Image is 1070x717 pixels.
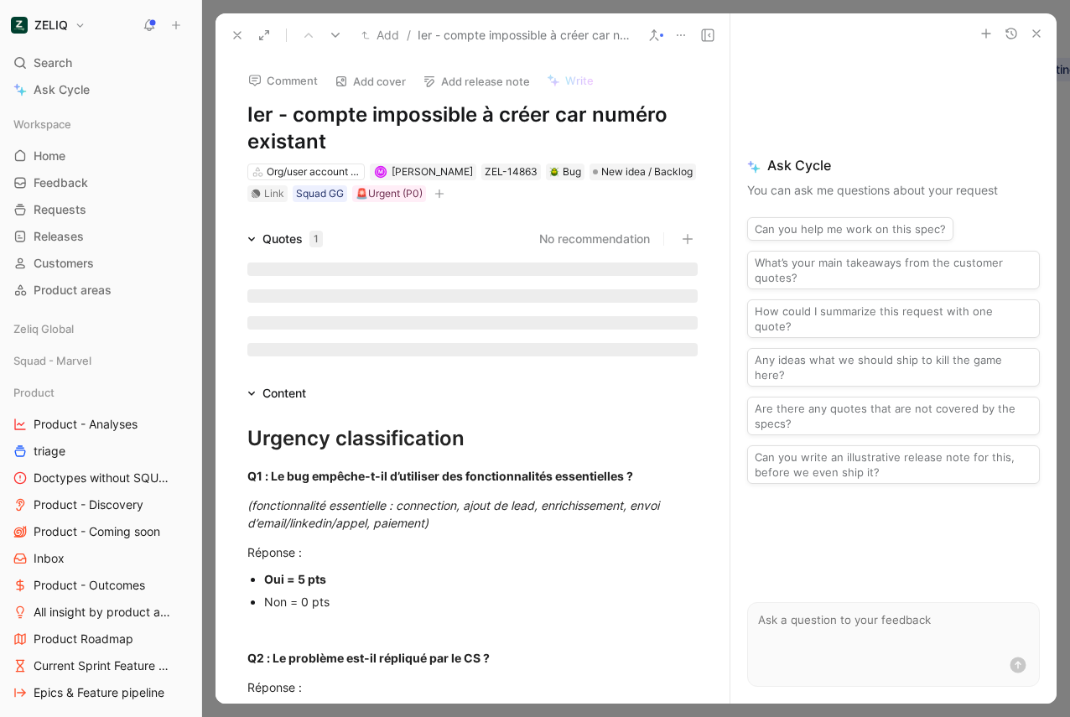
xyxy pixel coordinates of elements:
a: Product - Outcomes [7,573,195,598]
span: / [407,25,411,45]
div: Zeliq Global [7,316,195,341]
a: Feedback [7,170,195,195]
button: Can you help me work on this spec? [747,217,953,241]
span: Workspace [13,116,71,132]
span: Home [34,148,65,164]
strong: Oui = 5 pts [264,572,326,586]
a: Product - Analyses [7,412,195,437]
a: Inbox [7,546,195,571]
button: Can you write an illustrative release note for this, before we even ship it? [747,445,1040,484]
button: How could I summarize this request with one quote? [747,299,1040,338]
span: All insight by product areas [34,604,173,621]
span: triage [34,443,65,460]
span: Product - Coming soon [34,523,160,540]
span: New idea / Backlog [601,164,693,180]
span: Current Sprint Feature pipeline [34,657,174,674]
strong: Q2 : Le problème est-il répliqué par le CS ? [247,651,490,665]
span: Product areas [34,282,112,299]
button: Are there any quotes that are not covered by the specs? [747,397,1040,435]
button: ZELIQZELIQ [7,13,90,37]
div: Squad GG [296,185,344,202]
h1: ZELIQ [34,18,68,33]
span: Ier - compte impossible à créer car numéro existant [418,25,636,45]
button: What’s your main takeaways from the customer quotes? [747,251,1040,289]
div: Réponse : [247,543,698,561]
div: M [376,167,385,176]
span: Product - Outcomes [34,577,145,594]
span: Search [34,53,72,73]
img: ZELIQ [11,17,28,34]
div: Workspace [7,112,195,137]
div: Non = 0 pts [264,593,698,610]
h1: Ier - compte impossible à créer car numéro existant [247,101,698,155]
a: Epics & Feature pipeline [7,680,195,705]
div: Quotes [262,229,323,249]
div: 1 [309,231,323,247]
a: Doctypes without SQUAD [7,465,195,491]
a: triage [7,439,195,464]
div: Quotes1 [241,229,330,249]
button: Add release note [415,70,538,93]
span: [PERSON_NAME] [392,165,473,178]
span: Write [565,73,594,88]
em: (fonctionnalité essentielle : connection, ajout de lead, enrichissement, envoi d’email/linkedin/a... [247,498,662,530]
a: Ask Cycle [7,77,195,102]
div: Zeliq Global [7,316,195,346]
div: Link [264,185,284,202]
span: Product Roadmap [34,631,133,647]
span: Zeliq Global [13,320,74,337]
span: Ask Cycle [34,80,90,100]
div: Bug [549,164,581,180]
a: Current Sprint Feature pipeline [7,653,195,678]
div: Urgency classification [247,423,698,454]
div: Content [241,383,313,403]
button: Add cover [327,70,413,93]
button: Write [539,69,601,92]
div: Squad - Marvel [7,348,195,373]
a: Product areas [7,278,195,303]
span: Inbox [34,550,65,567]
a: Home [7,143,195,169]
div: 🪲Bug [546,164,584,180]
span: Feedback [34,174,88,191]
div: Search [7,50,195,75]
div: New idea / Backlog [590,164,696,180]
a: All insight by product areas [7,600,195,625]
a: Product Roadmap [7,626,195,652]
strong: Q1 : Le bug empêche-t-il d’utiliser des fonctionnalités essentielles ? [247,469,633,483]
span: Product - Discovery [34,496,143,513]
span: Requests [34,201,86,218]
div: Org/user account management [267,164,361,180]
a: Releases [7,224,195,249]
span: Epics & Feature pipeline [34,684,164,701]
div: Product [7,380,195,405]
a: Customers [7,251,195,276]
p: You can ask me questions about your request [747,180,1040,200]
button: Comment [241,69,325,92]
div: 🚨Urgent (P0) [356,185,423,202]
button: Any ideas what we should ship to kill the game here? [747,348,1040,387]
button: No recommendation [539,229,650,249]
div: Squad - Marvel [7,348,195,378]
span: Squad - Marvel [13,352,91,369]
img: 🪲 [549,167,559,177]
span: Doctypes without SQUAD [34,470,171,486]
div: ZEL-14863 [485,164,538,180]
a: Requests [7,197,195,222]
span: Releases [34,228,84,245]
div: Content [262,383,306,403]
div: ProductProduct - AnalysestriageDoctypes without SQUADProduct - DiscoveryProduct - Coming soonInbo... [7,380,195,705]
a: Product - Discovery [7,492,195,517]
span: Product - Analyses [34,416,138,433]
button: Add [357,25,403,45]
div: Réponse : [247,678,698,696]
a: Product - Coming soon [7,519,195,544]
span: Product [13,384,55,401]
span: Customers [34,255,94,272]
span: Ask Cycle [747,155,1040,175]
